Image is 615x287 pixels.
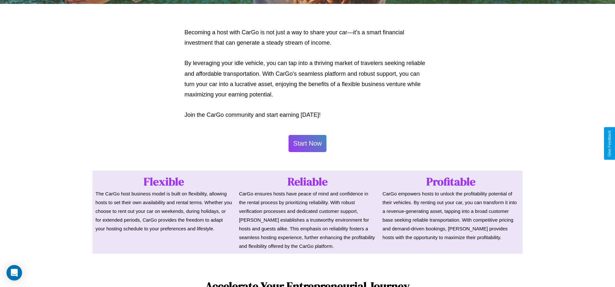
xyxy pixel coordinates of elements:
p: Join the CarGo community and start earning [DATE]! [184,110,431,120]
div: Give Feedback [607,130,612,157]
p: CarGo ensures hosts have peace of mind and confidence in the rental process by prioritizing relia... [239,189,376,250]
div: Open Intercom Messenger [6,265,22,281]
p: Becoming a host with CarGo is not just a way to share your car—it's a smart financial investment ... [184,27,431,48]
h1: Reliable [239,174,376,189]
p: CarGo empowers hosts to unlock the profitability potential of their vehicles. By renting out your... [383,189,520,242]
h1: Profitable [383,174,520,189]
button: Start Now [289,135,327,152]
h1: Flexible [96,174,233,189]
p: The CarGo host business model is built on flexibility, allowing hosts to set their own availabili... [96,189,233,233]
p: By leveraging your idle vehicle, you can tap into a thriving market of travelers seeking reliable... [184,58,431,100]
